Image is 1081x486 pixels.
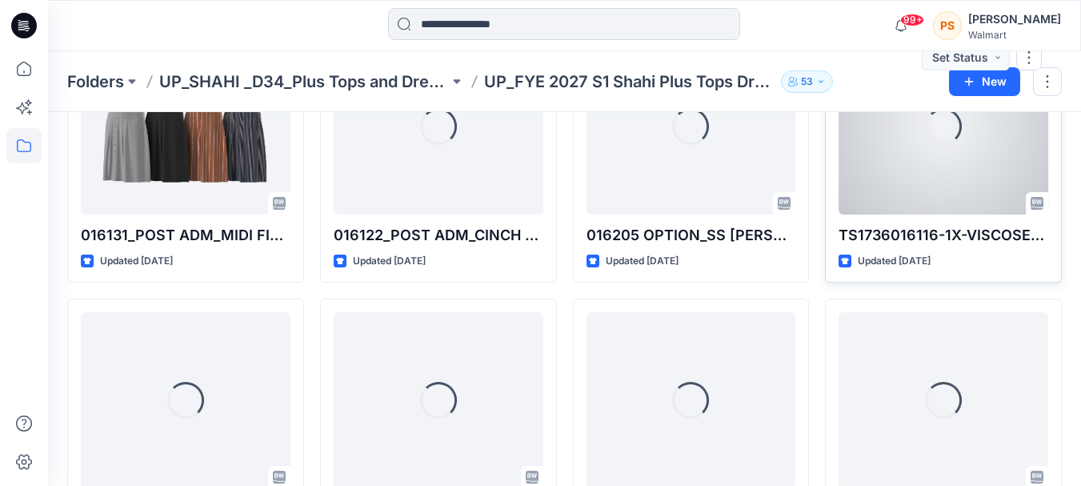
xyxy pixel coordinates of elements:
p: 016122_POST ADM_CINCH WAIST MIDI DRESS [334,224,543,247]
a: 016131_POST ADM_MIDI FIT & FLARE DRESS [81,38,290,215]
a: Folders [67,70,124,93]
button: New [949,67,1020,96]
p: Updated [DATE] [353,253,426,270]
div: [PERSON_NAME] [968,10,1061,29]
span: 99+ [900,14,924,26]
p: Updated [DATE] [100,253,173,270]
p: 016131_POST ADM_MIDI FIT & FLARE DRESS [81,224,290,247]
button: 53 [781,70,833,93]
p: TS1736016116-1X-VISCOSE MOROCCAN CRAPE [839,224,1048,247]
p: 53 [801,73,813,90]
p: Updated [DATE] [606,253,679,270]
a: UP_SHAHI _D34_Plus Tops and Dresses [159,70,449,93]
p: UP_FYE 2027 S1 Shahi Plus Tops Dresses & Bottoms [484,70,774,93]
div: PS [933,11,962,40]
p: 016205 OPTION_SS [PERSON_NAME] YOKE TOP [587,224,796,247]
div: Walmart [968,29,1061,41]
p: Updated [DATE] [858,253,931,270]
